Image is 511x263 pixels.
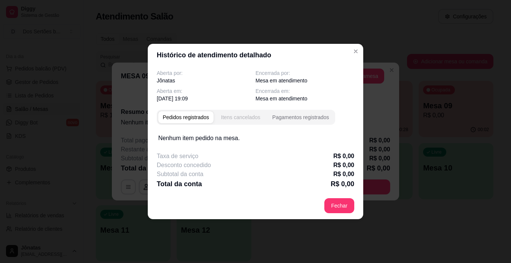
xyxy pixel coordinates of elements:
[157,95,255,102] p: [DATE] 19:09
[157,161,211,170] p: Desconto concedido
[148,44,363,66] header: Histórico de atendimento detalhado
[157,152,198,161] p: Taxa de serviço
[157,179,202,189] p: Total da conta
[255,69,354,77] p: Encerrada por:
[331,179,354,189] p: R$ 0,00
[157,77,255,84] p: Jônatas
[255,95,354,102] p: Mesa em atendimento
[350,45,362,57] button: Close
[333,170,354,179] p: R$ 0,00
[255,77,354,84] p: Mesa em atendimento
[324,198,354,213] button: Fechar
[333,161,354,170] p: R$ 0,00
[272,114,329,121] div: Pagamentos registrados
[333,152,354,161] p: R$ 0,00
[157,170,204,179] p: Subtotal da conta
[157,87,255,95] p: Aberta em:
[163,114,209,121] div: Pedidos registrados
[157,69,255,77] p: Aberta por:
[158,134,353,143] p: Nenhum item pedido na mesa.
[255,87,354,95] p: Encerrada em:
[221,114,260,121] div: Itens cancelados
